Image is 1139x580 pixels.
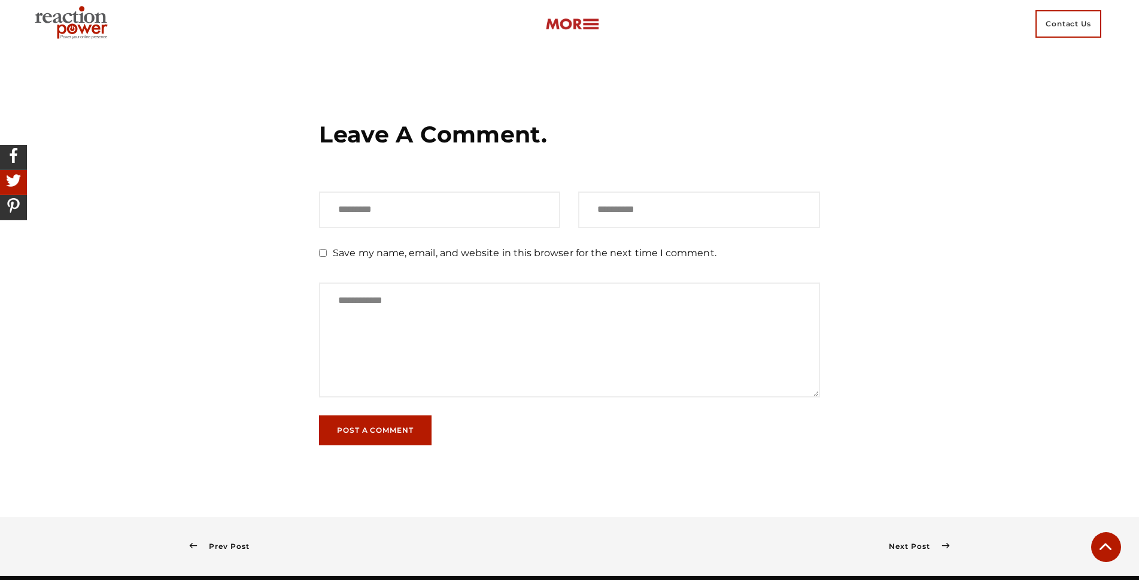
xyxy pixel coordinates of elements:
h3: Leave a Comment. [319,120,820,150]
span: Next Post [889,542,941,551]
span: Contact Us [1035,10,1101,38]
a: Prev Post [190,542,250,551]
img: Share On Pinterest [3,195,24,216]
a: Next Post [889,542,949,551]
span: Prev Post [197,542,249,551]
img: Executive Branding | Personal Branding Agency [30,2,117,45]
img: Share On Facebook [3,145,24,166]
span: Post a Comment [337,427,414,434]
img: more-btn.png [545,17,599,31]
button: Post a Comment [319,415,432,445]
img: Share On Twitter [3,170,24,191]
